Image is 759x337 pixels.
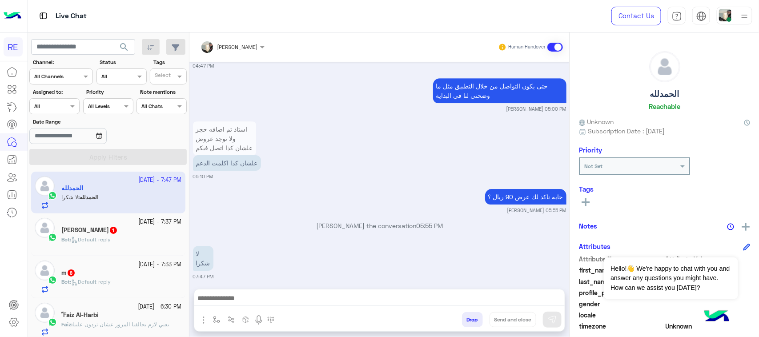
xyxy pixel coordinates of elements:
img: tab [672,11,682,21]
p: [PERSON_NAME] the conversation [193,221,566,230]
p: 12/10/2025, 7:47 PM [193,246,213,271]
h5: m [61,269,76,277]
span: 05:55 PM [416,222,443,229]
b: : [61,321,72,328]
span: Attribute Name [579,254,664,264]
h6: Priority [579,146,602,154]
small: [DATE] - 6:30 PM [138,303,182,311]
div: Select [153,71,171,81]
button: search [113,39,135,58]
label: Assigned to: [33,88,79,96]
small: [DATE] - 7:33 PM [139,261,182,269]
label: Channel: [33,58,92,66]
img: send message [548,315,557,324]
span: null [666,310,751,320]
button: Drop [462,312,483,327]
b: Not Set [584,163,602,169]
span: Default reply [71,278,111,285]
img: defaultAdmin.png [35,303,55,323]
p: 12/10/2025, 5:10 PM [193,121,256,156]
button: Apply Filters [29,149,187,165]
span: timezone [579,321,664,331]
span: last_name [579,277,664,286]
span: يعني لازم يخالفنا المرور عشان تردون علينا [72,321,169,328]
img: Trigger scenario [228,316,235,323]
span: Hello!👋 We're happy to chat with you and answer any questions you might have. How can we assist y... [604,257,738,299]
button: Trigger scenario [224,312,239,327]
span: 1 [110,227,117,234]
h6: Notes [579,222,597,230]
img: send voice note [253,315,264,325]
h6: Tags [579,185,750,193]
small: 05:10 PM [193,173,213,180]
small: 04:47 PM [193,62,214,69]
small: [DATE] - 7:37 PM [139,218,182,226]
span: ‏Faiz [61,321,71,328]
img: select flow [213,316,220,323]
button: Send and close [490,312,536,327]
h5: أبو عزام [61,226,118,234]
img: Logo [4,7,21,25]
img: tab [38,10,49,21]
small: 07:47 PM [193,273,214,280]
b: : [61,236,71,243]
img: create order [242,316,249,323]
span: Unknown [666,321,751,331]
p: Live Chat [56,10,87,22]
img: tab [696,11,707,21]
img: defaultAdmin.png [650,52,680,82]
span: Subscription Date : [DATE] [588,126,665,136]
button: select flow [209,312,224,327]
h5: ‏Faiz Al-Harbi ً [61,311,98,319]
img: userImage [719,9,731,21]
img: make a call [267,317,274,324]
img: notes [727,223,734,230]
img: WhatsApp [48,318,57,327]
img: WhatsApp [48,233,57,242]
span: locale [579,310,664,320]
span: 8 [68,269,75,277]
span: profile_pic [579,288,664,297]
small: Human Handover [508,44,546,51]
span: Default reply [71,236,111,243]
p: 12/10/2025, 5:00 PM [433,78,566,103]
a: tab [668,7,686,25]
img: defaultAdmin.png [35,261,55,281]
h6: Reachable [649,102,680,110]
img: profile [739,11,750,22]
button: create order [239,312,253,327]
small: [PERSON_NAME] 05:55 PM [507,207,566,214]
span: search [119,42,129,52]
span: first_name [579,265,664,275]
label: Priority [86,88,132,96]
img: defaultAdmin.png [35,218,55,238]
label: Date Range [33,118,133,126]
div: RE [4,37,23,56]
p: 12/10/2025, 5:55 PM [485,189,566,205]
img: hulul-logo.png [701,301,732,333]
span: Unknown [579,117,614,126]
a: Contact Us [611,7,661,25]
img: WhatsApp [48,276,57,285]
b: : [61,278,71,285]
h5: الحمدلله [650,89,679,99]
label: Tags [153,58,186,66]
label: Note mentions [140,88,186,96]
img: send attachment [198,315,209,325]
p: 12/10/2025, 5:10 PM [193,155,261,171]
span: [PERSON_NAME] [217,44,258,50]
span: gender [579,299,664,309]
span: Bot [61,278,70,285]
label: Status [100,58,145,66]
small: [PERSON_NAME] 05:00 PM [506,105,566,112]
h6: Attributes [579,242,610,250]
span: null [666,299,751,309]
img: add [742,223,750,231]
span: Bot [61,236,70,243]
